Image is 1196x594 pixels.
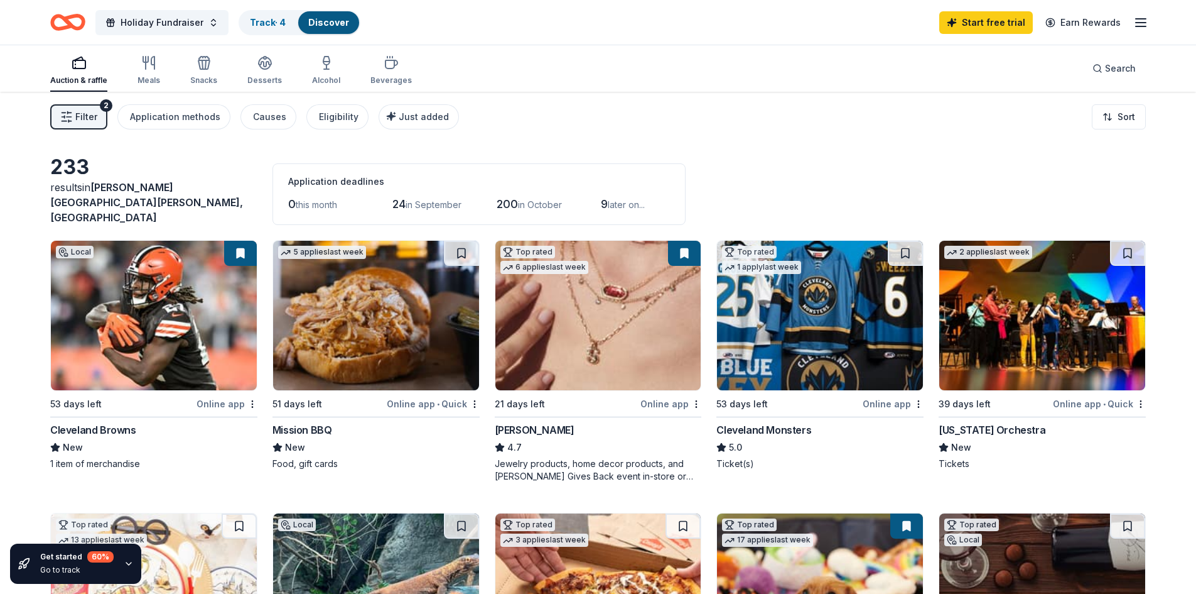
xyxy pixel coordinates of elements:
button: Search [1082,56,1146,81]
div: [US_STATE] Orchestra [939,422,1045,437]
div: Top rated [944,519,999,531]
span: • [437,399,439,409]
span: 0 [288,197,296,211]
div: Jewelry products, home decor products, and [PERSON_NAME] Gives Back event in-store or online (or ... [495,458,702,483]
img: Image for Minnesota Orchestra [939,241,1145,390]
div: Eligibility [319,109,358,124]
span: in September [406,199,461,210]
a: Image for Minnesota Orchestra2 applieslast week39 days leftOnline app•Quick[US_STATE] OrchestraNe... [939,240,1146,470]
div: Local [944,534,982,546]
div: Go to track [40,565,114,575]
div: Top rated [56,519,110,531]
div: 1 apply last week [722,261,801,274]
div: Online app [863,396,924,412]
div: Online app [197,396,257,412]
div: 53 days left [716,397,768,412]
div: Local [278,519,316,531]
button: Eligibility [306,104,369,129]
button: Track· 4Discover [239,10,360,35]
div: 21 days left [495,397,545,412]
div: Alcohol [312,75,340,85]
div: Online app Quick [387,396,480,412]
img: Image for Cleveland Browns [51,241,257,390]
button: Auction & raffle [50,50,107,92]
span: New [63,440,83,455]
a: Track· 4 [250,17,286,28]
span: Search [1105,61,1136,76]
button: Filter2 [50,104,107,129]
div: Online app Quick [1053,396,1146,412]
a: Image for Cleveland BrownsLocal53 days leftOnline appCleveland BrownsNew1 item of merchandise [50,240,257,470]
div: 1 item of merchandise [50,458,257,470]
a: Earn Rewards [1038,11,1128,34]
span: • [1103,399,1106,409]
span: 24 [392,197,406,211]
div: Mission BBQ [272,422,332,437]
span: Sort [1118,109,1135,124]
div: Meals [137,75,160,85]
span: Filter [75,109,97,124]
div: 5 applies last week [278,246,366,259]
span: Just added [399,111,449,122]
div: Online app [640,396,701,412]
div: Cleveland Monsters [716,422,811,437]
div: Top rated [722,246,777,258]
img: Image for Kendra Scott [495,241,701,390]
button: Alcohol [312,50,340,92]
span: 4.7 [507,440,522,455]
div: 6 applies last week [500,261,588,274]
a: Image for Cleveland MonstersTop rated1 applylast week53 days leftOnline appCleveland Monsters5.0T... [716,240,924,470]
div: 2 [100,99,112,112]
div: 2 applies last week [944,246,1032,259]
div: 51 days left [272,397,322,412]
span: 5.0 [729,440,742,455]
div: Top rated [500,246,555,258]
img: Image for Mission BBQ [273,241,479,390]
button: Beverages [370,50,412,92]
div: Snacks [190,75,217,85]
div: Causes [253,109,286,124]
div: 53 days left [50,397,102,412]
div: Auction & raffle [50,75,107,85]
a: Image for Kendra ScottTop rated6 applieslast week21 days leftOnline app[PERSON_NAME]4.7Jewelry pr... [495,240,702,483]
div: Application methods [130,109,220,124]
span: 200 [497,197,518,211]
div: Local [56,246,94,258]
button: Holiday Fundraiser [95,10,229,35]
span: in October [518,199,562,210]
div: 39 days left [939,397,991,412]
div: Desserts [247,75,282,85]
div: Application deadlines [288,174,670,189]
div: 233 [50,155,257,180]
span: this month [296,199,337,210]
button: Desserts [247,50,282,92]
button: Sort [1092,104,1146,129]
div: 3 applies last week [500,534,588,547]
span: later on... [608,199,645,210]
div: Top rated [500,519,555,531]
div: results [50,180,257,225]
div: Ticket(s) [716,458,924,470]
span: in [50,181,243,224]
div: Cleveland Browns [50,422,136,437]
a: Home [50,8,85,37]
div: 17 applies last week [722,534,813,547]
div: 60 % [87,551,114,563]
div: [PERSON_NAME] [495,422,574,437]
button: Snacks [190,50,217,92]
button: Meals [137,50,160,92]
a: Start free trial [939,11,1033,34]
div: Beverages [370,75,412,85]
img: Image for Cleveland Monsters [717,241,923,390]
span: New [951,440,971,455]
div: Top rated [722,519,777,531]
span: New [285,440,305,455]
span: 9 [601,197,608,211]
div: Tickets [939,458,1146,470]
button: Application methods [117,104,230,129]
a: Image for Mission BBQ5 applieslast week51 days leftOnline app•QuickMission BBQNewFood, gift cards [272,240,480,470]
div: Get started [40,551,114,563]
button: Just added [379,104,459,129]
a: Discover [308,17,349,28]
div: Food, gift cards [272,458,480,470]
